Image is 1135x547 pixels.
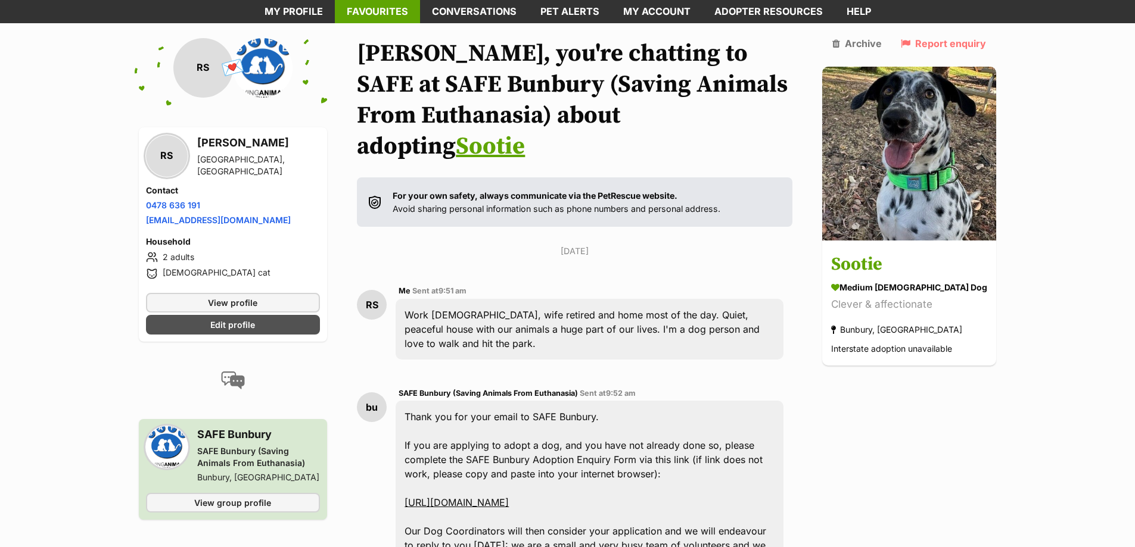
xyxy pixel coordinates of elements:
[822,242,996,365] a: Sootie medium [DEMOGRAPHIC_DATA] Dog Clever & affectionate Bunbury, [GEOGRAPHIC_DATA] Interstate ...
[197,445,321,469] div: SAFE Bunbury (Saving Animals From Euthanasia)
[831,321,962,337] div: Bunbury, [GEOGRAPHIC_DATA]
[399,389,578,398] span: SAFE Bunbury (Saving Animals From Euthanasia)
[357,38,792,162] h1: [PERSON_NAME], you're chatting to SAFE at SAFE Bunbury (Saving Animals From Euthanasia) about ado...
[831,343,952,354] span: Interstate adoption unavailable
[146,267,321,281] li: [DEMOGRAPHIC_DATA] cat
[146,236,321,248] h4: Household
[831,281,987,293] div: medium [DEMOGRAPHIC_DATA] Dog
[606,389,636,398] span: 9:52 am
[194,496,271,509] span: View group profile
[197,154,321,177] div: [GEOGRAPHIC_DATA], [GEOGRAPHIC_DATA]
[146,493,321,512] a: View group profile
[357,290,387,320] div: RS
[146,215,291,225] a: [EMAIL_ADDRESS][DOMAIN_NAME]
[173,38,233,98] div: RS
[832,38,882,49] a: Archive
[197,426,321,443] h3: SAFE Bunbury
[146,315,321,335] a: Edit profile
[146,185,321,196] h4: Contact
[831,296,987,312] div: Clever & affectionate
[146,250,321,264] li: 2 adults
[220,55,247,80] span: 💌
[197,471,321,483] div: Bunbury, [GEOGRAPHIC_DATA]
[901,38,986,49] a: Report enquiry
[405,496,509,508] a: [URL][DOMAIN_NAME]
[357,245,792,257] p: [DATE]
[396,299,783,360] div: Work [DEMOGRAPHIC_DATA], wife retired and home most of the day. Quiet, peaceful house with our an...
[456,132,525,161] a: Sootie
[580,389,636,398] span: Sent at
[412,286,467,295] span: Sent at
[210,318,255,331] span: Edit profile
[146,200,200,210] a: 0478 636 191
[393,189,720,215] p: Avoid sharing personal information such as phone numbers and personal address.
[439,286,467,295] span: 9:51 am
[197,135,321,151] h3: [PERSON_NAME]
[146,135,188,177] div: RS
[399,286,411,295] span: Me
[221,371,245,389] img: conversation-icon-4a6f8262b818ee0b60e3300018af0b2d0b884aa5de6e9bcb8d3d4eeb1a70a7c4.svg
[822,67,996,240] img: Sootie
[357,392,387,422] div: bu
[208,296,257,309] span: View profile
[233,38,293,98] img: SAFE Bunbury (Saving Animals From Euthanasia) profile pic
[146,426,188,468] img: SAFE Bunbury (Saving Animals From Euthanasia) profile pic
[831,251,987,278] h3: Sootie
[146,293,321,312] a: View profile
[393,190,677,201] strong: For your own safety, always communicate via the PetRescue website.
